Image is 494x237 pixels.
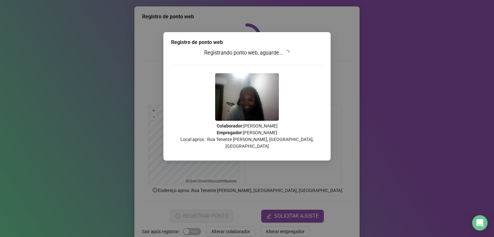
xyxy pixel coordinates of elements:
[472,215,488,231] div: Open Intercom Messenger
[217,130,242,135] strong: Empregador
[171,49,323,57] h3: Registrando ponto web, aguarde...
[284,50,289,55] span: loading
[171,123,323,150] p: : [PERSON_NAME] : [PERSON_NAME] Local aprox.: Rua Tenente [PERSON_NAME], [GEOGRAPHIC_DATA], [GEOG...
[215,73,279,121] img: Z
[217,123,242,128] strong: Colaborador
[171,39,323,46] div: Registro de ponto web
